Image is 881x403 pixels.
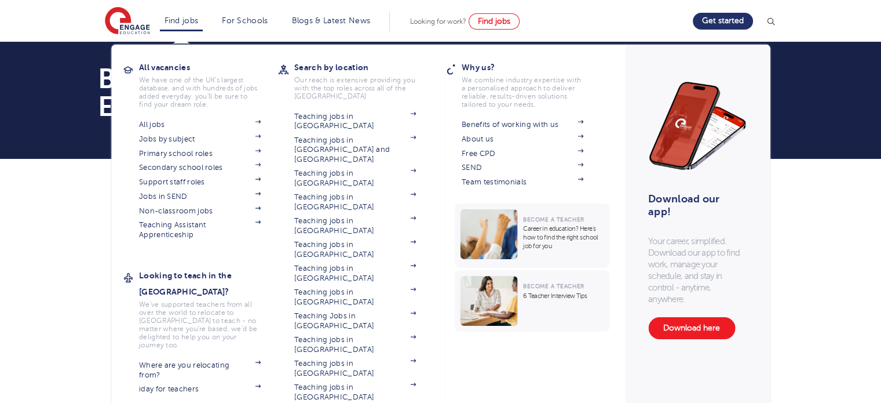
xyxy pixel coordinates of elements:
p: 6 Teacher Interview Tips [523,292,604,300]
a: Free CPD [462,149,583,158]
a: Blogs & Latest News [292,16,371,25]
a: For Schools [222,16,268,25]
a: Benefits of working with us [462,120,583,129]
a: Jobs by subject [139,135,261,144]
a: Download here [648,317,735,339]
span: Looking for work? [410,17,466,26]
p: We combine industry expertise with a personalised approach to deliver reliable, results-driven so... [462,76,583,108]
a: Primary school roles [139,149,261,158]
span: Find jobs [478,17,510,26]
img: Engage Education [105,7,150,36]
a: Teaching jobs in [GEOGRAPHIC_DATA] [294,264,416,283]
a: Teaching jobs in [GEOGRAPHIC_DATA] [294,112,416,131]
a: Teaching Assistant Apprenticeship [139,220,261,239]
a: Team testimonials [462,177,583,187]
h3: Why us? [462,59,601,75]
a: Non-classroom jobs [139,206,261,216]
a: All vacanciesWe have one of the UK's largest database. and with hundreds of jobs added everyday. ... [139,59,278,108]
a: Teaching Jobs in [GEOGRAPHIC_DATA] [294,311,416,331]
h3: Search by location [294,59,433,75]
a: Become a Teacher6 Teacher Interview Tips [454,270,612,332]
h1: Book a consultation call with Engage [98,65,549,121]
p: Your career, simplified. Download our app to find work, manage your schedule, and stay in control... [648,235,747,306]
a: Teaching jobs in [GEOGRAPHIC_DATA] [294,288,416,307]
a: Search by locationOur reach is extensive providing you with the top roles across all of the [GEOG... [294,59,433,100]
a: Support staff roles [139,177,261,187]
span: Become a Teacher [523,283,584,289]
a: Teaching jobs in [GEOGRAPHIC_DATA] [294,193,416,212]
p: Our reach is extensive providing you with the top roles across all of the [GEOGRAPHIC_DATA] [294,76,416,100]
p: We have one of the UK's largest database. and with hundreds of jobs added everyday. you'll be sur... [139,76,261,108]
a: Secondary school roles [139,163,261,172]
h3: All vacancies [139,59,278,75]
a: Teaching jobs in [GEOGRAPHIC_DATA] [294,216,416,235]
a: iday for teachers [139,384,261,394]
a: Find jobs [164,16,199,25]
a: Why us?We combine industry expertise with a personalised approach to deliver reliable, results-dr... [462,59,601,108]
span: Become a Teacher [523,216,584,223]
a: All jobs [139,120,261,129]
p: Career in education? Here’s how to find the right school job for you [523,224,604,250]
p: We've supported teachers from all over the world to relocate to [GEOGRAPHIC_DATA] to teach - no m... [139,300,261,349]
a: SEND [462,163,583,172]
a: Teaching jobs in [GEOGRAPHIC_DATA] [294,383,416,402]
a: Get started [693,13,753,30]
a: Jobs in SEND [139,192,261,201]
a: Teaching jobs in [GEOGRAPHIC_DATA] [294,169,416,188]
a: Find jobs [469,13,520,30]
h3: Download our app! [648,193,742,218]
a: Teaching jobs in [GEOGRAPHIC_DATA] [294,359,416,378]
a: Teaching jobs in [GEOGRAPHIC_DATA] [294,335,416,354]
a: Looking to teach in the [GEOGRAPHIC_DATA]?We've supported teachers from all over the world to rel... [139,267,278,349]
h3: Looking to teach in the [GEOGRAPHIC_DATA]? [139,267,278,300]
a: Become a TeacherCareer in education? Here’s how to find the right school job for you [454,204,612,268]
a: Teaching jobs in [GEOGRAPHIC_DATA] and [GEOGRAPHIC_DATA] [294,136,416,164]
a: About us [462,135,583,144]
a: Where are you relocating from? [139,361,261,380]
a: Teaching jobs in [GEOGRAPHIC_DATA] [294,240,416,259]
